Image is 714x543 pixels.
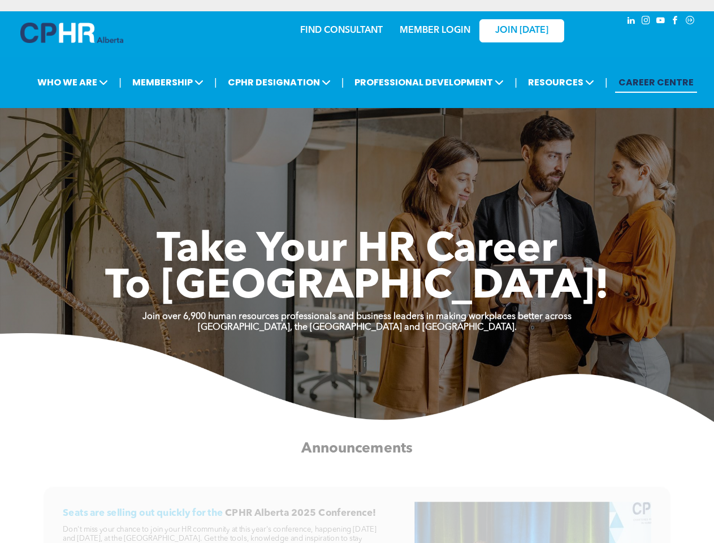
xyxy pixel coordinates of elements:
[655,14,667,29] a: youtube
[157,230,557,271] span: Take Your HR Career
[224,72,334,93] span: CPHR DESIGNATION
[198,323,517,332] strong: [GEOGRAPHIC_DATA], the [GEOGRAPHIC_DATA] and [GEOGRAPHIC_DATA].
[669,14,682,29] a: facebook
[225,508,376,518] span: CPHR Alberta 2025 Conference!
[640,14,652,29] a: instagram
[684,14,696,29] a: Social network
[341,71,344,94] li: |
[525,72,598,93] span: RESOURCES
[300,26,383,35] a: FIND CONSULTANT
[301,442,413,456] span: Announcements
[625,14,638,29] a: linkedin
[214,71,217,94] li: |
[142,312,572,321] strong: Join over 6,900 human resources professionals and business leaders in making workplaces better ac...
[63,508,223,518] span: Seats are selling out quickly for the
[514,71,517,94] li: |
[605,71,608,94] li: |
[400,26,470,35] a: MEMBER LOGIN
[495,25,548,36] span: JOIN [DATE]
[20,23,123,43] img: A blue and white logo for cp alberta
[34,72,111,93] span: WHO WE ARE
[119,71,122,94] li: |
[479,19,564,42] a: JOIN [DATE]
[129,72,207,93] span: MEMBERSHIP
[105,267,609,308] span: To [GEOGRAPHIC_DATA]!
[351,72,507,93] span: PROFESSIONAL DEVELOPMENT
[615,72,697,93] a: CAREER CENTRE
